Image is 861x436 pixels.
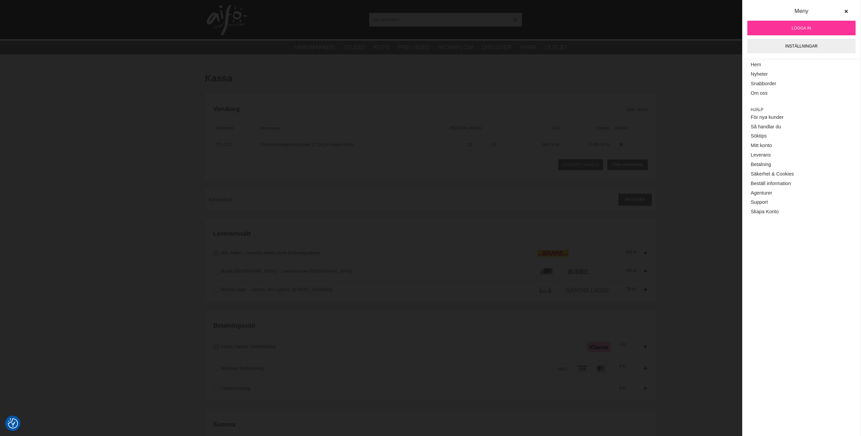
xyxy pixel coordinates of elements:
span: Benämning [260,126,280,130]
span: Kampanjkod [209,197,232,202]
span: Faktura Företag [221,386,250,391]
input: Sök produkter ... [369,14,509,24]
a: Support [751,198,852,207]
a: Logga in [747,21,856,35]
img: Revisit consent button [8,418,18,429]
span: Exkl. moms [626,107,648,113]
h1: Kassa [205,72,656,85]
a: Snabborder [751,79,852,89]
span: Adress: M3 Logistics, [STREET_ADDRESS] [249,287,332,292]
img: logo.png [207,5,247,36]
a: Hem [751,60,852,70]
span: 0 [619,385,626,390]
div: Meny [752,7,850,21]
span: Hjälp [751,107,852,113]
span: Budbil [GEOGRAPHIC_DATA] [221,269,276,274]
span: 9 400.00 [589,142,605,147]
h2: Leveranssätt [213,230,648,238]
a: Outlet [545,43,567,52]
img: DIBS - Payments made easy [554,364,611,374]
span: 595 [625,250,637,255]
span: 76 [626,287,636,291]
a: Studio [343,43,365,52]
img: icon_lager_logo.png [538,287,611,293]
a: Fortsätt handla [558,159,603,170]
a: Så handlar du [751,122,852,131]
a: Discover [482,43,512,52]
img: Klarna Checkout [586,342,611,352]
a: Töm varukorg [607,159,648,170]
a: Varumärken [295,43,335,52]
a: Betalning [751,160,852,169]
span: Logga in [792,25,811,31]
span: DHL Paket [221,251,241,255]
span: Leverans inom [GEOGRAPHIC_DATA] [278,269,352,274]
span: Klarna Faktura / Kortbetalning [221,344,275,349]
a: Hyra [520,43,536,52]
a: Pro Video [398,43,430,52]
a: Colorama Bakgrundspapper 2.72x11m Super White [260,142,353,147]
h2: Summa [213,420,236,429]
a: Nyheter [751,70,852,79]
span: Hämtas Lager [221,287,247,292]
a: Agenturer [751,188,852,198]
span: Artikelkod [216,126,233,130]
span: [PERSON_NAME] [450,126,482,130]
a: Skapa Konto [751,207,852,217]
a: För nya kunder [751,113,852,122]
span: Radera [615,126,628,130]
input: Aktivera [618,194,652,206]
h2: Betalningssätt [213,322,648,330]
a: Mitt konto [751,141,852,150]
a: Inställningar [747,39,856,53]
span: 0 [619,342,626,347]
span: NetsEasy Kortbetalning [221,366,264,371]
a: Säkerhet & Cookies [751,169,852,179]
span: Pris [553,126,560,130]
img: icon_dhl.png [538,250,611,257]
span: 496 [625,268,637,273]
span: 940.00 [543,142,555,147]
span: Belopp [597,126,610,130]
span: Leverans inrikes direkt till företagsadress. [243,251,321,255]
h2: Varukorg [213,105,627,113]
img: icon_budbil_logo.png [538,268,611,275]
span: 0 [619,364,626,368]
a: Söktips [751,131,852,141]
a: Om oss [751,89,852,98]
a: Leverans [751,150,852,160]
a: Beställ information [751,179,852,188]
a: Foto [374,43,390,52]
button: Samtyckesinställningar [8,417,18,430]
a: CO-1107 [216,142,233,147]
a: Workflow [438,43,473,52]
